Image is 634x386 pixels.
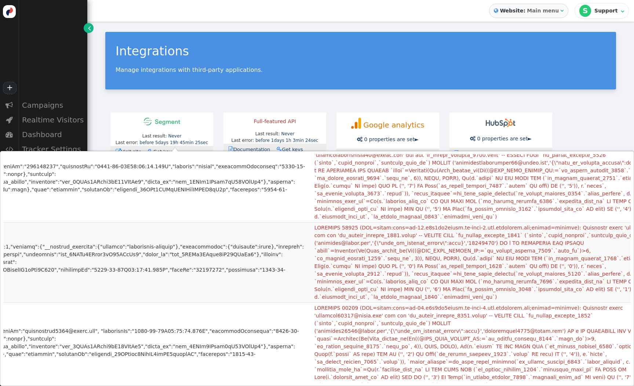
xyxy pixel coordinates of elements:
div: Dashboard [18,127,87,142]
span: Google analytics [363,121,424,129]
span:  [229,146,233,152]
a: Never [168,133,181,139]
span: Last result: [142,133,167,139]
div: Tracker Settings [18,142,87,157]
span:  [277,146,282,152]
a: before 1days 1h 3min 24sec [255,138,318,143]
span:  [494,7,498,15]
span:  [6,146,13,153]
span: 0 properties are set [477,136,528,141]
span: Last result: [255,131,280,136]
span:  [148,148,153,154]
b: Website: [498,7,527,15]
img: ga-logo-45x50.png [351,118,361,129]
span: Last error: [116,140,138,145]
div: Integrations [116,42,606,60]
span:  [6,116,13,124]
a: Documentation [455,151,501,156]
span:  [621,9,624,14]
span:  [357,137,362,142]
span:  [470,136,475,141]
span:  [6,131,13,138]
img: hubspot-100x37.png [486,118,515,129]
a: + [3,82,16,94]
span:  [6,102,13,109]
a: Never [281,131,294,136]
a: Documentation [229,147,275,152]
span: Last error: [232,138,254,143]
span:  [455,150,459,156]
a:  0 properties are set► [357,136,419,142]
span:  [560,8,564,13]
a: Get keys [148,149,179,154]
a: before 5days 19h 45min 25sec [140,140,208,145]
p: Manage integrations with third-party applications. [116,66,606,73]
div: Full-featured API [229,118,321,125]
a:  [84,23,94,33]
span:  [88,24,91,32]
a: Visit site [116,149,146,154]
div: Realtime Visitors [18,113,87,127]
div: Campaigns [18,98,87,113]
span: 0 properties are set [364,136,415,142]
img: segment-100x21.png [143,118,180,125]
a: Get keys [277,147,308,152]
b: Main menu [527,8,559,14]
a:  0 properties are set► [470,136,532,141]
div: S [579,5,591,16]
div: Support [594,8,619,14]
img: logo-icon.svg [3,5,16,18]
span:  [116,148,121,154]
